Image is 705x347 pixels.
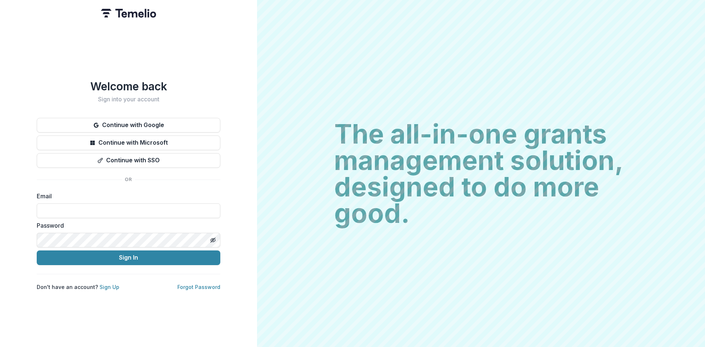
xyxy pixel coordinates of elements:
a: Forgot Password [177,284,220,290]
h2: Sign into your account [37,96,220,103]
img: Temelio [101,9,156,18]
button: Sign In [37,250,220,265]
button: Continue with SSO [37,153,220,168]
h1: Welcome back [37,80,220,93]
a: Sign Up [100,284,119,290]
button: Continue with Microsoft [37,135,220,150]
p: Don't have an account? [37,283,119,291]
button: Toggle password visibility [207,234,219,246]
label: Password [37,221,216,230]
label: Email [37,192,216,200]
button: Continue with Google [37,118,220,133]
